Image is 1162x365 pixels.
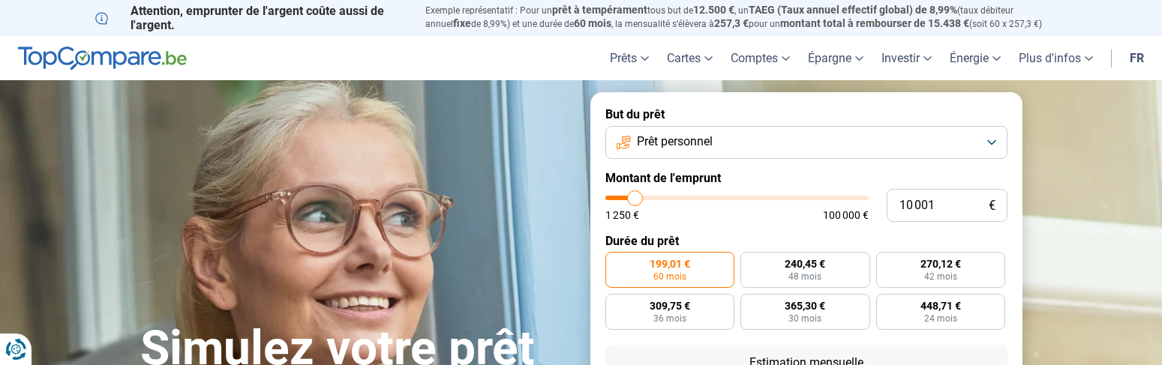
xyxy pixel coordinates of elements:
label: But du prêt [605,107,1007,121]
span: 1 250 € [605,210,639,220]
span: 30 mois [788,314,821,323]
span: 270,12 € [920,259,961,269]
p: Exemple représentatif : Pour un tous but de , un (taux débiteur annuel de 8,99%) et une durée de ... [425,4,1067,31]
span: 48 mois [788,272,821,281]
label: Montant de l'emprunt [605,171,1007,185]
span: 60 mois [574,17,611,29]
span: 257,3 € [714,17,749,29]
a: Cartes [658,36,722,80]
span: 448,71 € [920,301,961,311]
a: Énergie [941,36,1010,80]
span: 365,30 € [785,301,825,311]
a: fr [1121,36,1153,80]
span: € [989,199,995,212]
span: prêt à tempérament [552,4,647,16]
a: Épargne [799,36,872,80]
span: fixe [453,17,471,29]
a: Prêts [601,36,658,80]
a: Plus d'infos [1010,36,1102,80]
span: TAEG (Taux annuel effectif global) de 8,99% [749,4,957,16]
span: 60 mois [653,272,686,281]
span: Prêt personnel [637,133,713,150]
span: 36 mois [653,314,686,323]
img: TopCompare [18,46,187,70]
span: montant total à rembourser de 15.438 € [780,17,969,29]
a: Investir [872,36,941,80]
label: Durée du prêt [605,234,1007,248]
span: 199,01 € [650,259,690,269]
span: 240,45 € [785,259,825,269]
span: 42 mois [924,272,957,281]
span: 309,75 € [650,301,690,311]
a: Comptes [722,36,799,80]
span: 12.500 € [693,4,734,16]
span: 100 000 € [823,210,869,220]
p: Attention, emprunter de l'argent coûte aussi de l'argent. [95,4,407,32]
button: Prêt personnel [605,126,1007,159]
span: 24 mois [924,314,957,323]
